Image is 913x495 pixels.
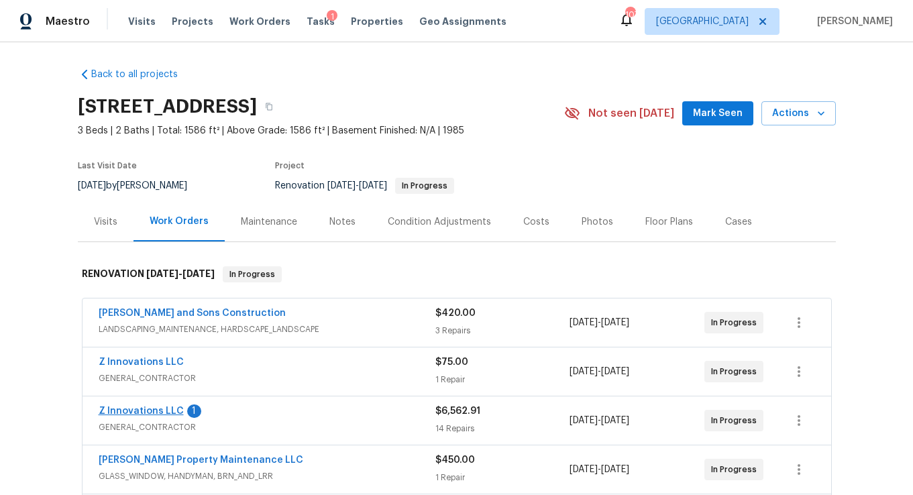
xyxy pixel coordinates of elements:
span: In Progress [711,365,762,378]
span: LANDSCAPING_MAINTENANCE, HARDSCAPE_LANDSCAPE [99,323,435,336]
span: - [570,365,629,378]
a: [PERSON_NAME] and Sons Construction [99,309,286,318]
h6: RENOVATION [82,266,215,282]
span: [DATE] [601,465,629,474]
span: - [327,181,387,190]
div: Maintenance [241,215,297,229]
span: [DATE] [146,269,178,278]
span: Properties [351,15,403,28]
h2: [STREET_ADDRESS] [78,100,257,113]
span: GENERAL_CONTRACTOR [99,421,435,434]
span: $75.00 [435,357,468,367]
span: Projects [172,15,213,28]
div: 1 [327,10,337,23]
span: In Progress [396,182,453,190]
span: GLASS_WINDOW, HANDYMAN, BRN_AND_LRR [99,470,435,483]
span: In Progress [224,268,280,281]
span: [DATE] [570,465,598,474]
span: $420.00 [435,309,476,318]
span: In Progress [711,463,762,476]
span: - [570,463,629,476]
span: Project [275,162,305,170]
a: Z Innovations LLC [99,406,184,416]
span: [DATE] [359,181,387,190]
span: [DATE] [570,367,598,376]
span: In Progress [711,316,762,329]
span: $450.00 [435,455,475,465]
span: Renovation [275,181,454,190]
span: Actions [772,105,825,122]
div: 14 Repairs [435,422,570,435]
span: [GEOGRAPHIC_DATA] [656,15,749,28]
span: Mark Seen [693,105,743,122]
button: Actions [761,101,836,126]
div: Cases [725,215,752,229]
span: [DATE] [601,318,629,327]
span: [DATE] [570,318,598,327]
span: [PERSON_NAME] [812,15,893,28]
span: - [570,316,629,329]
span: 3 Beds | 2 Baths | Total: 1586 ft² | Above Grade: 1586 ft² | Basement Finished: N/A | 1985 [78,124,564,137]
span: Maestro [46,15,90,28]
div: Notes [329,215,356,229]
div: 1 Repair [435,471,570,484]
div: Floor Plans [645,215,693,229]
div: Condition Adjustments [388,215,491,229]
span: Geo Assignments [419,15,506,28]
div: RENOVATION [DATE]-[DATE]In Progress [78,253,836,296]
div: Costs [523,215,549,229]
span: - [146,269,215,278]
div: Visits [94,215,117,229]
span: [DATE] [601,416,629,425]
div: by [PERSON_NAME] [78,178,203,194]
span: $6,562.91 [435,406,480,416]
span: [DATE] [570,416,598,425]
span: [DATE] [78,181,106,190]
span: Tasks [307,17,335,26]
span: [DATE] [182,269,215,278]
div: 1 Repair [435,373,570,386]
div: Photos [582,215,613,229]
span: [DATE] [327,181,356,190]
div: 3 Repairs [435,324,570,337]
a: [PERSON_NAME] Property Maintenance LLC [99,455,303,465]
div: 1 [187,404,201,418]
span: - [570,414,629,427]
button: Mark Seen [682,101,753,126]
button: Copy Address [257,95,281,119]
span: GENERAL_CONTRACTOR [99,372,435,385]
span: Last Visit Date [78,162,137,170]
span: In Progress [711,414,762,427]
a: Z Innovations LLC [99,357,184,367]
div: 107 [625,8,635,21]
span: Work Orders [229,15,290,28]
div: Work Orders [150,215,209,228]
span: Not seen [DATE] [588,107,674,120]
span: [DATE] [601,367,629,376]
span: Visits [128,15,156,28]
a: Back to all projects [78,68,207,81]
